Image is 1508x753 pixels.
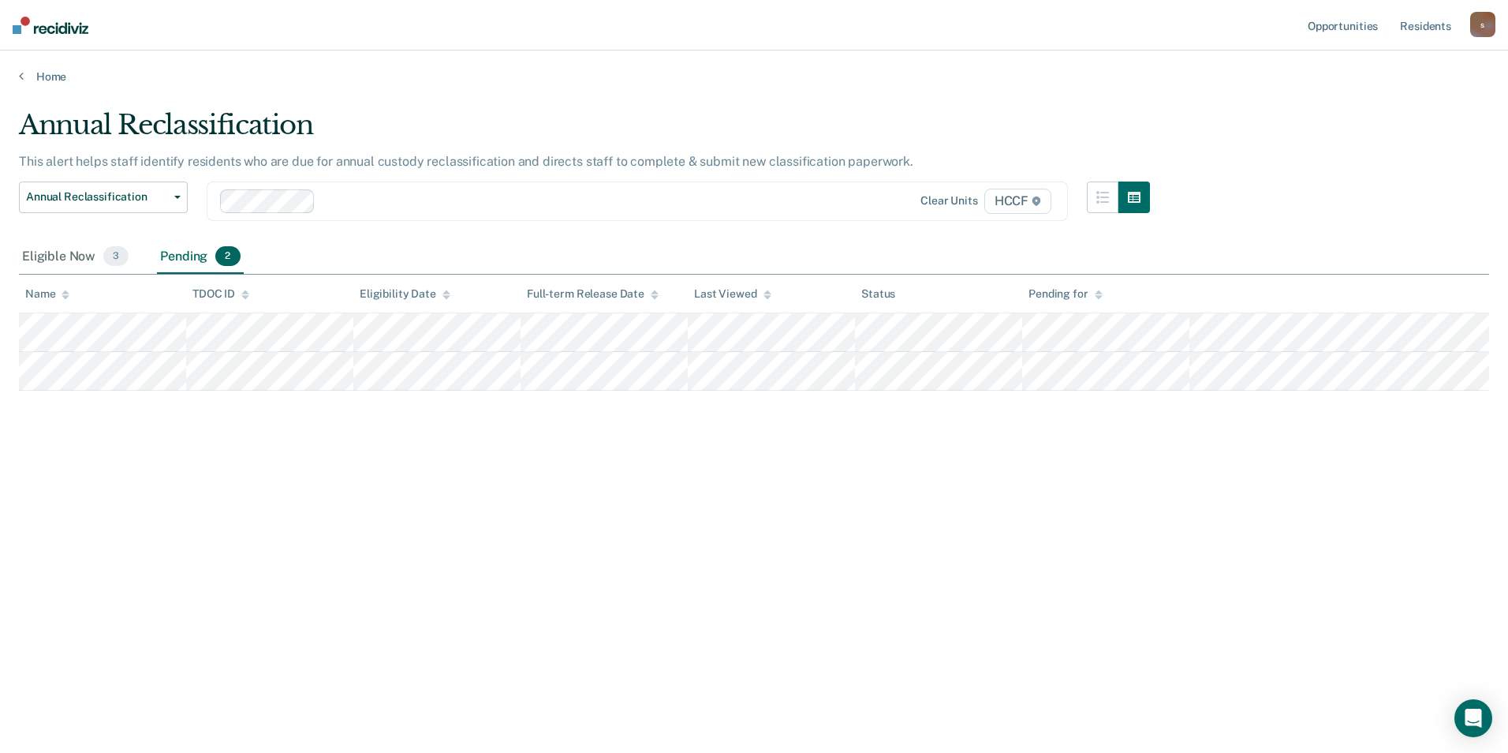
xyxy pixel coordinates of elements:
div: TDOC ID [192,287,249,301]
div: Pending for [1028,287,1102,301]
img: Recidiviz [13,17,88,34]
div: Clear units [920,194,978,208]
div: Annual Reclassification [19,109,1150,154]
span: Annual Reclassification [26,190,168,204]
div: Last Viewed [694,287,771,301]
a: Home [19,69,1489,84]
div: Status [861,287,895,301]
span: 3 [103,246,129,267]
p: This alert helps staff identify residents who are due for annual custody reclassification and dir... [19,154,913,169]
div: Open Intercom Messenger [1454,699,1492,737]
div: Name [25,287,69,301]
span: HCCF [984,189,1051,214]
div: Eligibility Date [360,287,450,301]
button: Annual Reclassification [19,182,188,213]
div: Eligible Now3 [19,240,132,275]
div: Full-term Release Date [527,287,659,301]
span: 2 [215,246,240,267]
div: Pending2 [157,240,243,275]
button: s [1470,12,1495,37]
